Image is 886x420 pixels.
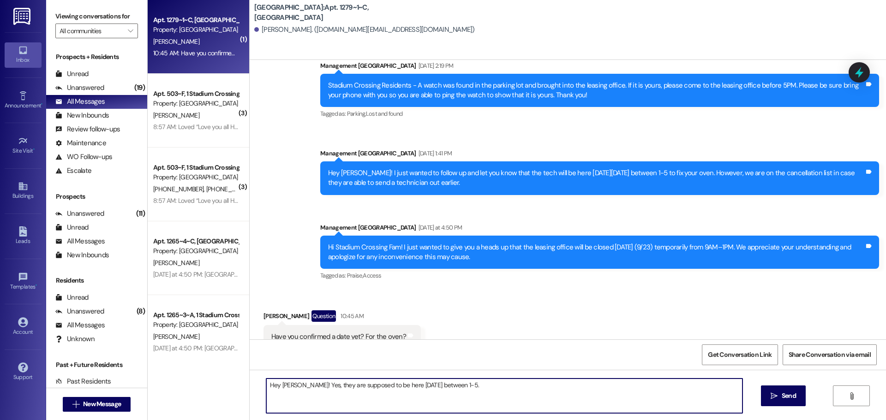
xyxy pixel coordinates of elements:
span: [PERSON_NAME] [153,111,199,119]
span: [PHONE_NUMBER] [153,185,206,193]
span: • [41,101,42,107]
div: New Inbounds [55,250,109,260]
div: Tagged as: [320,107,879,120]
div: New Inbounds [55,111,109,120]
span: Send [782,391,796,401]
button: Share Conversation via email [783,344,877,365]
div: All Messages [55,97,105,106]
div: Unanswered [55,209,104,219]
div: (19) [132,81,147,95]
b: [GEOGRAPHIC_DATA]: Apt. 1279~1~C, [GEOGRAPHIC_DATA] [254,3,439,23]
textarea: Hey [PERSON_NAME]! Yes, they are supposed to be here [DATE] between 1-5. [266,379,742,413]
div: [DATE] 1:41 PM [416,148,452,158]
div: Management [GEOGRAPHIC_DATA] [320,61,879,74]
span: • [36,282,37,289]
span: Lost and found [366,110,403,118]
span: Share Conversation via email [789,350,871,360]
span: [PERSON_NAME] [153,259,199,267]
div: Property: [GEOGRAPHIC_DATA] [153,320,239,330]
div: [PERSON_NAME] [263,310,421,325]
div: Stadium Crossing Residents - A watch was found in the parking lot and brought into the leasing of... [328,81,864,101]
div: [DATE] at 4:50 PM: [GEOGRAPHIC_DATA] Fam! I just wanted to give you a heads up that the leasing o... [153,270,822,278]
button: Send [761,385,806,406]
div: Hey [PERSON_NAME]! I just wanted to follow up and let you know that the tech will be here [DATE][... [328,168,864,188]
span: Access [363,272,381,279]
div: Unanswered [55,307,104,316]
div: Prospects [46,192,147,201]
i:  [72,401,79,408]
div: Property: [GEOGRAPHIC_DATA] [153,25,239,35]
div: Prospects + Residents [46,52,147,62]
a: Support [5,360,42,385]
i:  [848,392,855,400]
div: [PERSON_NAME]. ([DOMAIN_NAME][EMAIL_ADDRESS][DOMAIN_NAME]) [254,25,475,35]
div: Apt. 1265~3~A, 1 Stadium Crossing [153,310,239,320]
a: Templates • [5,269,42,294]
div: (11) [134,207,147,221]
div: (8) [134,304,147,319]
div: Unread [55,69,89,79]
a: Site Visit • [5,133,42,158]
span: [PERSON_NAME] [153,37,199,46]
div: [DATE] at 4:50 PM [416,223,462,232]
span: New Message [83,399,121,409]
button: Get Conversation Link [702,344,778,365]
div: 10:45 AM [338,311,364,321]
div: All Messages [55,320,105,330]
i:  [128,27,133,35]
div: Escalate [55,166,91,176]
div: Question [311,310,336,322]
a: Account [5,314,42,339]
div: Unanswered [55,83,104,93]
div: Residents [46,276,147,285]
div: [DATE] 2:19 PM [416,61,454,71]
span: Get Conversation Link [708,350,772,360]
span: [PERSON_NAME] [153,332,199,341]
div: Tagged as: [320,269,879,282]
i:  [771,392,778,400]
label: Viewing conversations for [55,9,138,24]
div: Apt. 503~F, 1 Stadium Crossing Guarantors [153,89,239,99]
div: Property: [GEOGRAPHIC_DATA] [153,246,239,256]
div: 10:45 AM: Have you confirmed a date yet? For the oven? [153,49,304,57]
div: Maintenance [55,138,106,148]
div: Unread [55,293,89,302]
div: Management [GEOGRAPHIC_DATA] [320,223,879,236]
a: Inbox [5,42,42,67]
div: 8:57 AM: Loved “Love you all Have faith Do good Work hard Make one person happy You're the best! ... [153,196,467,205]
span: • [33,146,35,153]
div: All Messages [55,237,105,246]
div: Review follow-ups [55,124,120,134]
div: Property: [GEOGRAPHIC_DATA] [153,99,239,108]
div: Management [GEOGRAPHIC_DATA] [320,148,879,161]
div: Hi Stadium Crossing Fam! I just wanted to give you a heads up that the leasing office will be clo... [328,243,864,262]
span: Parking , [347,110,366,118]
div: Past + Future Residents [46,360,147,370]
div: Apt. 503~F, 1 Stadium Crossing Guarantors [153,163,239,172]
div: Apt. 1279~1~C, [GEOGRAPHIC_DATA] [153,15,239,25]
a: Buildings [5,178,42,203]
div: Apt. 1265~4~C, [GEOGRAPHIC_DATA] [153,237,239,246]
div: [DATE] at 4:50 PM: [GEOGRAPHIC_DATA] Fam! I just wanted to give you a heads up that the leasing o... [153,344,822,352]
div: WO Follow-ups [55,152,112,162]
div: Past Residents [55,377,111,386]
div: Have you confirmed a date yet? For the oven? [271,332,406,342]
span: [PHONE_NUMBER] [206,185,259,193]
button: New Message [63,397,131,412]
img: ResiDesk Logo [13,8,32,25]
input: All communities [60,24,123,38]
span: Praise , [347,272,363,279]
div: 8:57 AM: Loved “Love you all Have faith Do good Work hard Make one person happy You're the best! ... [153,123,467,131]
div: Unknown [55,334,95,344]
div: Property: [GEOGRAPHIC_DATA] [153,172,239,182]
a: Leads [5,224,42,248]
div: Unread [55,223,89,232]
